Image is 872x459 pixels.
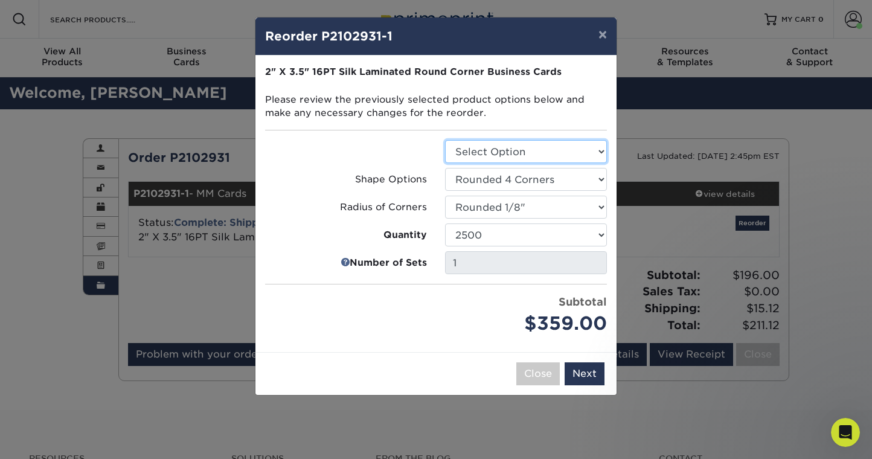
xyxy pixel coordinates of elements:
label: Radius of Corners [265,201,427,214]
strong: 2" X 3.5" 16PT Silk Laminated Round Corner Business Cards [265,66,562,77]
label: Shape Options [265,173,427,187]
iframe: Intercom live chat [831,418,860,447]
button: × [589,18,617,51]
h4: Reorder P2102931-1 [265,27,607,45]
button: Next [565,362,604,385]
button: Close [516,362,560,385]
strong: Quantity [383,228,427,242]
strong: Number of Sets [350,256,427,270]
div: $359.00 [445,310,607,338]
p: Please review the previously selected product options below and make any necessary changes for th... [265,65,607,120]
strong: Subtotal [559,295,607,308]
